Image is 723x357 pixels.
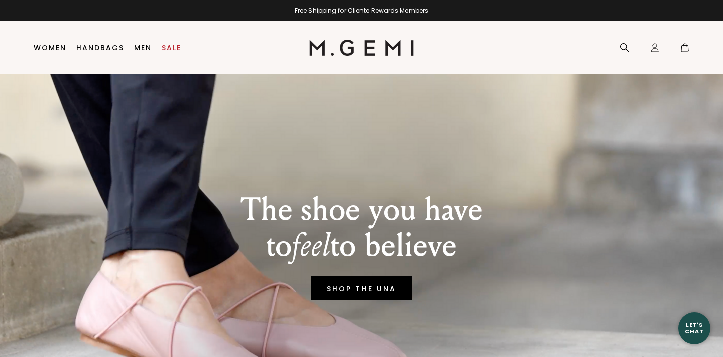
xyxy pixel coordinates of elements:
[292,226,330,265] em: feel
[34,44,66,52] a: Women
[134,44,152,52] a: Men
[76,44,124,52] a: Handbags
[309,40,414,56] img: M.Gemi
[311,276,412,300] a: SHOP THE UNA
[240,192,483,228] p: The shoe you have
[240,228,483,264] p: to to believe
[162,44,181,52] a: Sale
[678,322,710,334] div: Let's Chat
